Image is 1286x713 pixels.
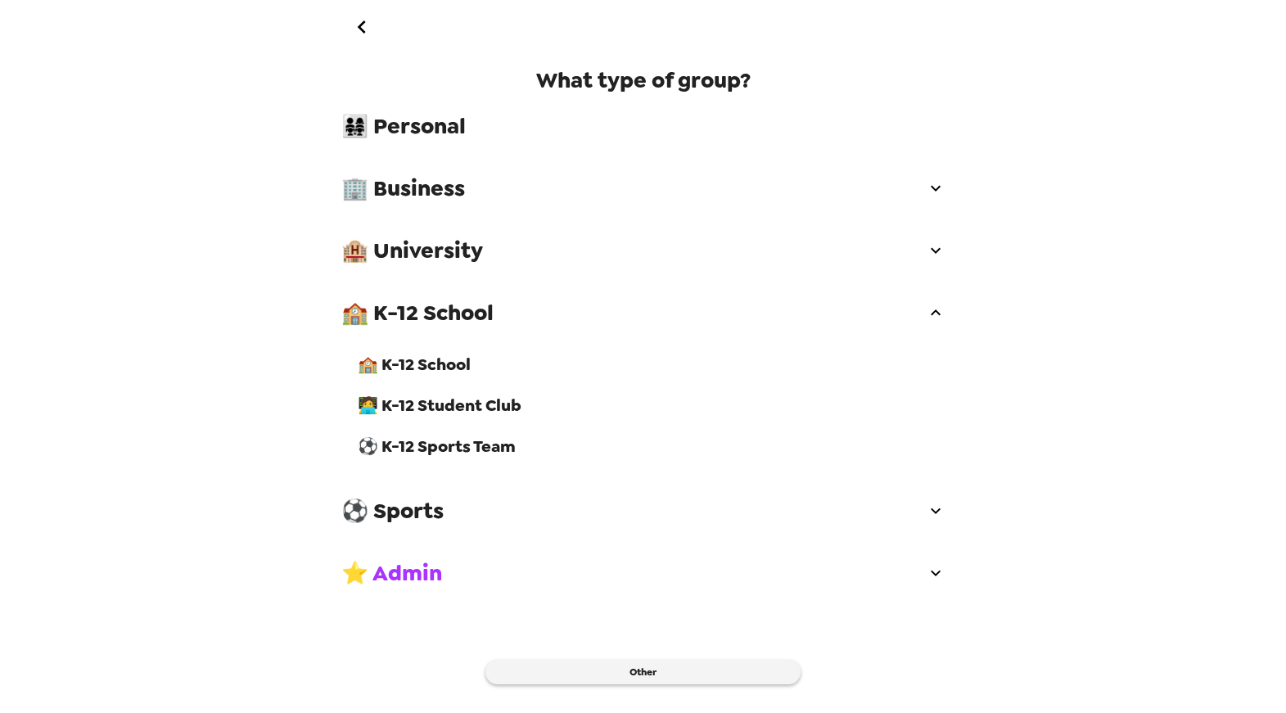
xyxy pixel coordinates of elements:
div: 🏫 K-12 School [328,288,959,337]
span: 🏫 K-12 School [341,298,926,327]
span: 👨‍👩‍👧‍👧 Personal [341,111,945,141]
div: 🧑‍💻 K-12 Student Club [345,385,959,426]
div: ⚽ K-12 Sports Team [345,426,959,467]
span: 🏫 K-12 School [358,354,945,375]
span: 🏢 Business [341,174,926,203]
span: ⭐ Admin [341,558,442,588]
div: ⚽ Sports [328,486,959,535]
div: 🏢 Business [328,164,959,213]
div: 👨‍👩‍👧‍👧 Personal [328,102,959,151]
div: ⭐ Admin [328,548,959,598]
span: ⚽ K-12 Sports Team [358,435,945,457]
button: Other [485,660,801,684]
span: What type of group? [536,65,751,95]
span: 🏨 University [341,236,926,265]
span: ⚽ Sports [341,496,926,526]
span: 🧑‍💻 K-12 Student Club [358,395,945,416]
div: 🏫 K-12 School [345,344,959,385]
div: 🏨 University [328,226,959,275]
